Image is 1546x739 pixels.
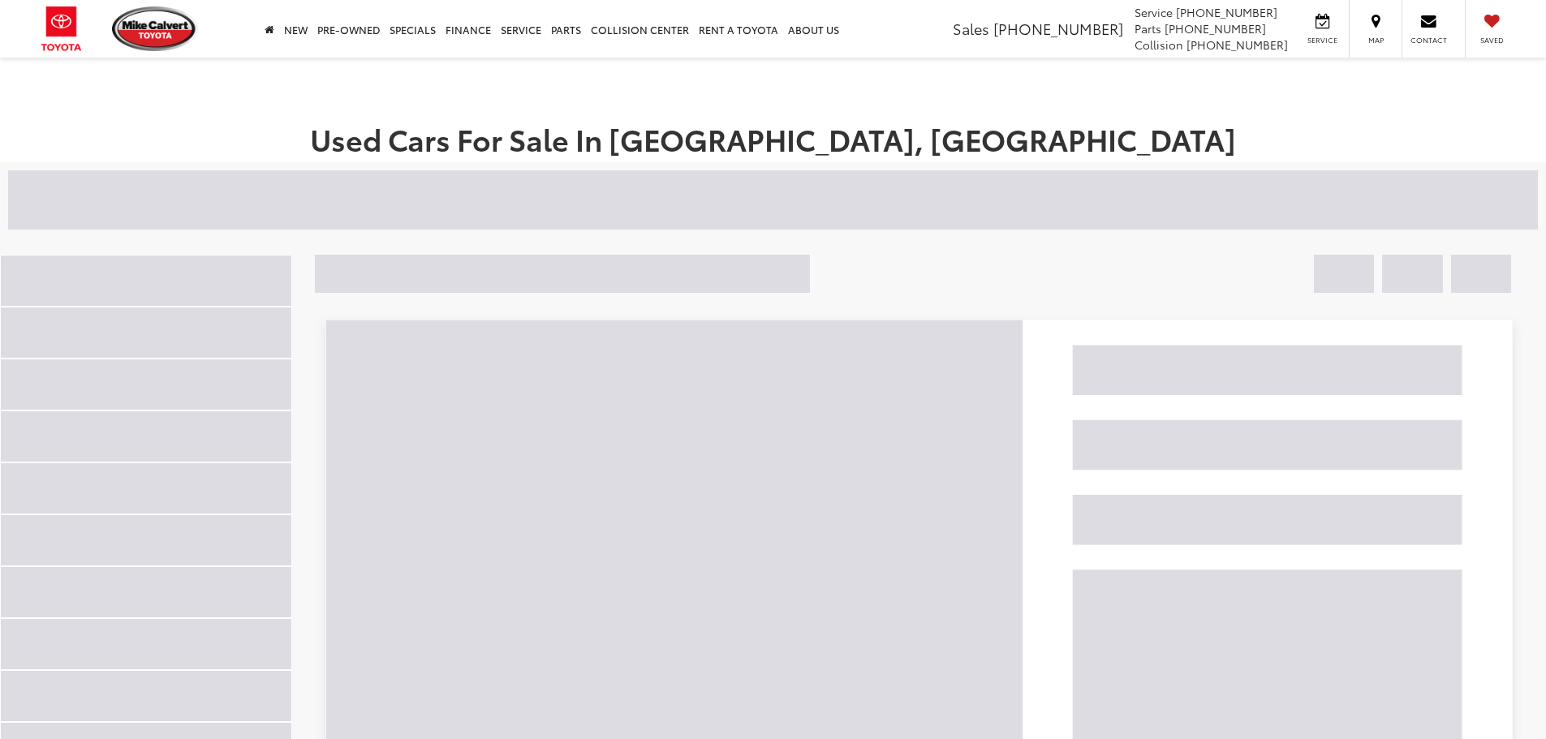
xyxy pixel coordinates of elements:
[1186,37,1288,53] span: [PHONE_NUMBER]
[1358,35,1393,45] span: Map
[993,18,1123,39] span: [PHONE_NUMBER]
[1304,35,1341,45] span: Service
[1176,4,1277,20] span: [PHONE_NUMBER]
[1410,35,1447,45] span: Contact
[953,18,989,39] span: Sales
[1165,20,1266,37] span: [PHONE_NUMBER]
[112,6,198,51] img: Mike Calvert Toyota
[1135,20,1161,37] span: Parts
[1474,35,1509,45] span: Saved
[1135,4,1173,20] span: Service
[1135,37,1183,53] span: Collision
